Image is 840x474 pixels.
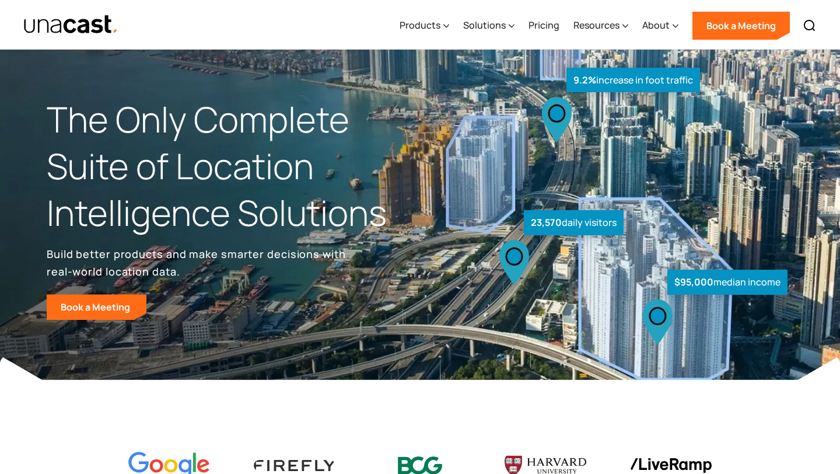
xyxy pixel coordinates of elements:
[463,2,514,50] div: Solutions
[667,270,787,295] div: median income
[531,216,562,229] strong: 23,570
[47,245,350,280] p: Build better products and make smarter decisions with real-world location data.
[400,18,440,32] div: Products
[254,460,335,471] img: Firefly Advertising logo
[23,15,118,35] a: home
[23,15,118,35] img: Unacast text logo
[642,2,678,50] div: About
[528,2,559,50] a: Pricing
[803,19,817,33] img: Search icon
[400,2,449,50] div: Products
[573,18,619,32] div: Resources
[674,276,713,288] strong: $95,000
[566,68,700,93] div: increase in foot traffic
[692,12,790,40] a: Book a Meeting
[47,96,420,236] h1: The Only Complete Suite of Location Intelligence Solutions
[630,458,712,473] img: liveramp logo
[47,294,146,320] a: Book a Meeting
[642,18,670,32] div: About
[463,18,506,32] div: Solutions
[524,210,624,235] div: daily visitors
[573,74,596,86] strong: 9.2%
[573,2,628,50] div: Resources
